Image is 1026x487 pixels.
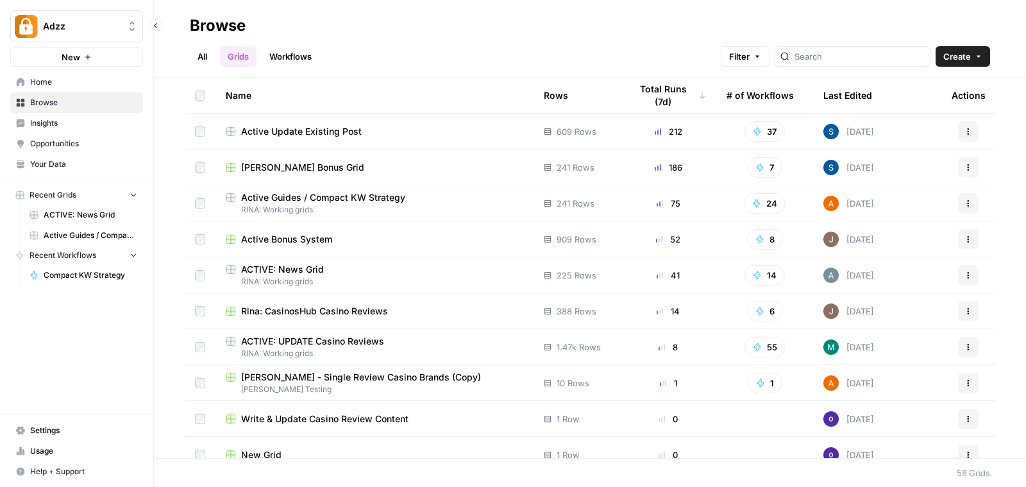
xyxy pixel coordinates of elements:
span: ACTIVE: UPDATE Casino Reviews [241,335,384,348]
div: Actions [952,78,986,113]
a: Your Data [10,154,143,175]
a: ACTIVE: News GridRINA: Working grids [226,263,523,287]
a: Compact KW Strategy [24,265,143,286]
div: 1 [630,377,706,389]
span: Compact KW Strategy [44,269,137,281]
button: Recent Grids [10,185,143,205]
a: Home [10,72,143,92]
div: [DATE] [823,375,874,391]
a: Workflows [262,46,319,67]
div: 0 [630,449,706,461]
button: Filter [721,46,769,67]
span: New Grid [241,449,282,461]
button: 37 [744,121,785,142]
span: 909 Rows [557,233,596,246]
button: 8 [747,229,783,250]
span: Home [30,76,137,88]
span: New [62,51,80,64]
span: 1 Row [557,449,580,461]
div: 14 [630,305,706,318]
span: Browse [30,97,137,108]
span: Active Guides / Compact KW Strategy [44,230,137,241]
a: Active Guides / Compact KW Strategy [24,225,143,246]
span: Create [943,50,971,63]
span: Settings [30,425,137,436]
div: 212 [630,125,706,138]
span: Filter [729,50,750,63]
div: [DATE] [823,196,874,211]
a: ACTIVE: News Grid [24,205,143,225]
div: Name [226,78,523,113]
div: [DATE] [823,268,874,283]
img: 1uqwqwywk0hvkeqipwlzjk5gjbnq [823,196,839,211]
button: 6 [747,301,783,321]
div: Total Runs (7d) [630,78,706,113]
span: Help + Support [30,466,137,477]
a: Active Bonus System [226,233,523,246]
a: Write & Update Casino Review Content [226,413,523,425]
div: 186 [630,161,706,174]
img: 1uqwqwywk0hvkeqipwlzjk5gjbnq [823,375,839,391]
div: 0 [630,413,706,425]
span: Active Update Existing Post [241,125,362,138]
img: v57kel29kunc1ymryyci9cunv9zd [823,160,839,175]
div: Browse [190,15,246,36]
div: [DATE] [823,303,874,319]
button: 55 [744,337,786,357]
div: 58 Grids [957,466,990,479]
button: Help + Support [10,461,143,482]
a: All [190,46,215,67]
img: c47u9ku7g2b7umnumlgy64eel5a2 [823,411,839,427]
img: slv4rmlya7xgt16jt05r5wgtlzht [823,339,839,355]
span: Recent Grids [29,189,76,201]
a: Active Guides / Compact KW StrategyRINA: Working grids [226,191,523,216]
span: [PERSON_NAME] - Single Review Casino Brands (Copy) [241,371,481,384]
a: Settings [10,420,143,441]
button: 7 [747,157,782,178]
a: Rina: CasinosHub Casino Reviews [226,305,523,318]
a: Usage [10,441,143,461]
div: 41 [630,269,706,282]
span: 241 Rows [557,161,594,174]
span: Opportunities [30,138,137,150]
a: Opportunities [10,133,143,154]
span: RINA: Working grids [226,204,523,216]
a: Insights [10,113,143,133]
div: Last Edited [823,78,872,113]
div: [DATE] [823,339,874,355]
a: Active Update Existing Post [226,125,523,138]
span: RINA: Working grids [226,276,523,287]
img: spdl5mgdtlnfuebrp5d83uw92e8p [823,268,839,283]
div: [DATE] [823,124,874,139]
div: [DATE] [823,160,874,175]
span: Active Guides / Compact KW Strategy [241,191,405,204]
img: qk6vosqy2sb4ovvtvs3gguwethpi [823,232,839,247]
span: Adzz [43,20,121,33]
div: 52 [630,233,706,246]
span: Rina: CasinosHub Casino Reviews [241,305,388,318]
div: 8 [630,341,706,354]
div: # of Workflows [727,78,794,113]
img: Adzz Logo [15,15,38,38]
span: 1 Row [557,413,580,425]
span: ACTIVE: News Grid [241,263,324,276]
input: Search [795,50,925,63]
span: 225 Rows [557,269,596,282]
div: [DATE] [823,232,874,247]
button: 14 [744,265,785,286]
span: Recent Workflows [29,250,96,261]
span: 241 Rows [557,197,594,210]
span: 1.47k Rows [557,341,601,354]
img: c47u9ku7g2b7umnumlgy64eel5a2 [823,447,839,463]
span: 609 Rows [557,125,596,138]
button: New [10,47,143,67]
button: Create [936,46,990,67]
span: RINA: Working grids [226,348,523,359]
span: 10 Rows [557,377,589,389]
img: qk6vosqy2sb4ovvtvs3gguwethpi [823,303,839,319]
div: [DATE] [823,447,874,463]
span: Your Data [30,158,137,170]
div: 75 [630,197,706,210]
a: [PERSON_NAME] Bonus Grid [226,161,523,174]
span: ACTIVE: News Grid [44,209,137,221]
